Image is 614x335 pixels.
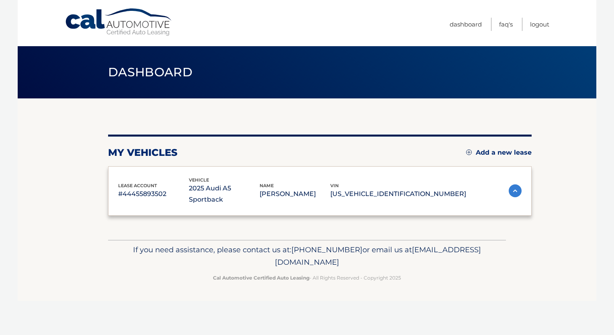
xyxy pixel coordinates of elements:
h2: my vehicles [108,147,178,159]
a: Add a new lease [466,149,532,157]
p: [US_VEHICLE_IDENTIFICATION_NUMBER] [330,188,466,200]
a: Cal Automotive [65,8,173,37]
span: vehicle [189,177,209,183]
p: #44455893502 [118,188,189,200]
p: If you need assistance, please contact us at: or email us at [113,243,501,269]
span: name [260,183,274,188]
p: 2025 Audi A5 Sportback [189,183,260,205]
strong: Cal Automotive Certified Auto Leasing [213,275,309,281]
p: - All Rights Reserved - Copyright 2025 [113,274,501,282]
span: Dashboard [108,65,192,80]
p: [PERSON_NAME] [260,188,330,200]
img: add.svg [466,149,472,155]
span: [PHONE_NUMBER] [291,245,362,254]
a: Logout [530,18,549,31]
span: lease account [118,183,157,188]
a: FAQ's [499,18,513,31]
a: Dashboard [450,18,482,31]
span: vin [330,183,339,188]
img: accordion-active.svg [509,184,522,197]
